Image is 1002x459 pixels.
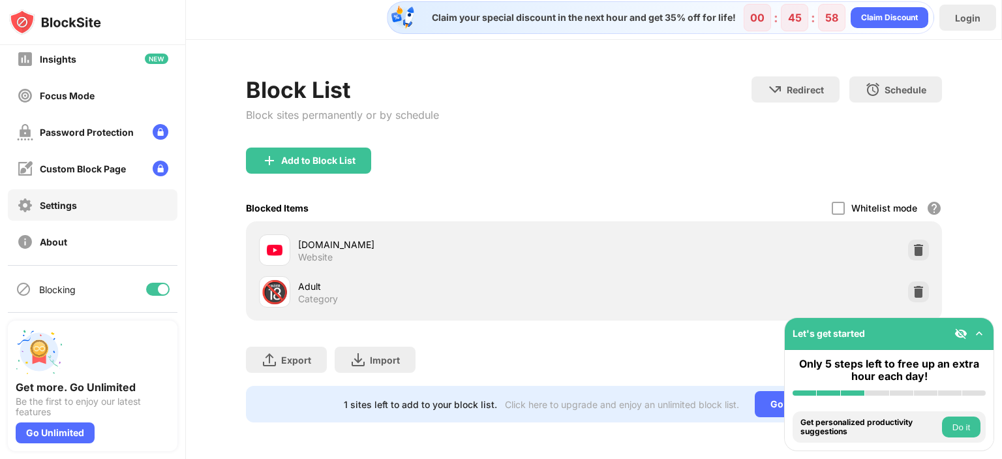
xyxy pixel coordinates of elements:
[40,163,126,174] div: Custom Block Page
[17,124,33,140] img: password-protection-off.svg
[885,84,926,95] div: Schedule
[40,90,95,101] div: Focus Mode
[793,328,865,339] div: Let's get started
[793,358,986,383] div: Only 5 steps left to free up an extra hour each day!
[39,284,76,295] div: Blocking
[787,84,824,95] div: Redirect
[17,197,33,214] img: settings-off.svg
[954,327,967,340] img: eye-not-visible.svg
[40,127,134,138] div: Password Protection
[298,251,333,263] div: Website
[16,381,170,394] div: Get more. Go Unlimited
[424,12,736,24] div: Claim your special discount in the next hour and get 35% off for life!
[370,355,400,366] div: Import
[390,5,416,31] img: specialOfferDiscount.svg
[344,399,497,410] div: 1 sites left to add to your block list.
[861,11,918,24] div: Claim Discount
[298,279,594,293] div: Adult
[17,51,33,67] img: insights-off.svg
[281,355,311,366] div: Export
[771,7,781,28] div: :
[246,108,439,121] div: Block sites permanently or by schedule
[788,11,802,24] div: 45
[16,328,63,375] img: push-unlimited.svg
[825,11,838,24] div: 58
[17,87,33,104] img: focus-off.svg
[153,161,168,176] img: lock-menu.svg
[17,234,33,250] img: about-off.svg
[800,418,939,437] div: Get personalized productivity suggestions
[246,76,439,103] div: Block List
[16,396,170,417] div: Be the first to enjoy our latest features
[298,238,594,251] div: [DOMAIN_NAME]
[755,391,844,417] div: Go Unlimited
[40,236,67,247] div: About
[145,54,168,64] img: new-icon.svg
[298,293,338,305] div: Category
[505,399,739,410] div: Click here to upgrade and enjoy an unlimited block list.
[808,7,818,28] div: :
[40,54,76,65] div: Insights
[17,161,33,177] img: customize-block-page-off.svg
[267,242,282,258] img: favicons
[261,279,288,306] div: 🔞
[246,202,309,214] div: Blocked Items
[750,11,765,24] div: 00
[9,9,101,35] img: logo-blocksite.svg
[16,281,31,297] img: blocking-icon.svg
[16,422,95,443] div: Go Unlimited
[942,417,980,437] button: Do it
[153,124,168,140] img: lock-menu.svg
[851,202,917,214] div: Whitelist mode
[40,200,77,211] div: Settings
[955,12,980,24] div: Login
[973,327,986,340] img: omni-setup-toggle.svg
[281,155,356,166] div: Add to Block List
